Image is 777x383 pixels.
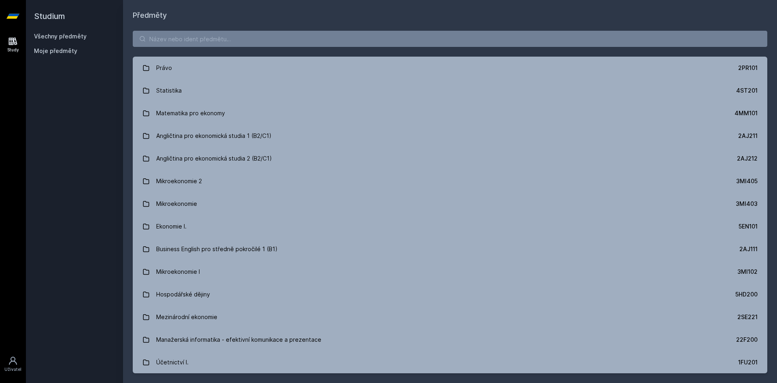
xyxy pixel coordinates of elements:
[156,309,217,325] div: Mezinárodní ekonomie
[133,328,767,351] a: Manažerská informatika - efektivní komunikace a prezentace 22F200
[156,105,225,121] div: Matematika pro ekonomy
[737,268,758,276] div: 3MI102
[739,222,758,231] div: 5EN101
[156,173,202,189] div: Mikroekonomie 2
[156,128,272,144] div: Angličtina pro ekonomická studia 1 (B2/C1)
[156,150,272,167] div: Angličtina pro ekonomická studia 2 (B2/C1)
[156,241,278,257] div: Business English pro středně pokročilé 1 (B1)
[738,358,758,366] div: 1FU201
[738,132,758,140] div: 2AJ211
[133,31,767,47] input: Název nebo ident předmětu…
[737,313,758,321] div: 2SE221
[156,332,321,348] div: Manažerská informatika - efektivní komunikace a prezentace
[736,200,758,208] div: 3MI403
[156,218,187,235] div: Ekonomie I.
[156,354,189,370] div: Účetnictví I.
[133,306,767,328] a: Mezinárodní ekonomie 2SE221
[133,125,767,147] a: Angličtina pro ekonomická studia 1 (B2/C1) 2AJ211
[735,109,758,117] div: 4MM101
[133,260,767,283] a: Mikroekonomie I 3MI102
[156,60,172,76] div: Právo
[133,193,767,215] a: Mikroekonomie 3MI403
[4,366,21,372] div: Uživatel
[738,64,758,72] div: 2PR101
[736,87,758,95] div: 4ST201
[34,47,77,55] span: Moje předměty
[133,79,767,102] a: Statistika 4ST201
[736,336,758,344] div: 22F200
[2,32,24,57] a: Study
[133,238,767,260] a: Business English pro středně pokročilé 1 (B1) 2AJ111
[133,102,767,125] a: Matematika pro ekonomy 4MM101
[156,196,197,212] div: Mikroekonomie
[133,57,767,79] a: Právo 2PR101
[34,33,87,40] a: Všechny předměty
[2,352,24,377] a: Uživatel
[739,245,758,253] div: 2AJ111
[156,286,210,303] div: Hospodářské dějiny
[133,351,767,374] a: Účetnictví I. 1FU201
[737,154,758,163] div: 2AJ212
[156,264,200,280] div: Mikroekonomie I
[133,215,767,238] a: Ekonomie I. 5EN101
[133,170,767,193] a: Mikroekonomie 2 3MI405
[735,290,758,298] div: 5HD200
[7,47,19,53] div: Study
[156,83,182,99] div: Statistika
[736,177,758,185] div: 3MI405
[133,10,767,21] h1: Předměty
[133,283,767,306] a: Hospodářské dějiny 5HD200
[133,147,767,170] a: Angličtina pro ekonomická studia 2 (B2/C1) 2AJ212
